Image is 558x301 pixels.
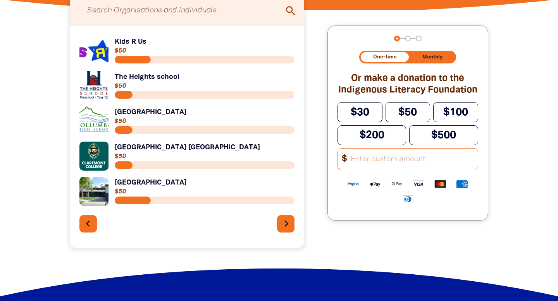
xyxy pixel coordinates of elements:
[277,215,294,233] button: Next page
[386,102,431,122] button: $50
[422,55,443,60] span: Monthly
[416,36,422,41] button: Navigate to step 3 of 3 to enter your payment details
[343,180,364,188] img: Paypal logo
[338,73,478,96] h2: Or make a donation to the Indigenous Literacy Foundation
[398,108,417,117] span: $50
[338,125,406,145] button: $200
[338,152,347,167] span: $
[79,36,294,239] div: Paginated content
[338,173,478,209] div: Available payment methods
[359,51,456,63] div: Donation frequency
[409,125,478,145] button: $500
[410,52,455,62] button: Monthly
[361,52,409,62] button: One-time
[429,180,451,188] img: Mastercard logo
[284,5,297,17] i: search
[405,36,411,41] button: Navigate to step 2 of 3 to enter your details
[431,130,456,140] span: $500
[433,102,478,122] button: $100
[82,217,94,230] i: chevron_left
[408,180,429,188] img: Visa logo
[79,215,97,233] button: Previous page
[280,217,293,230] i: chevron_right
[443,108,468,117] span: $100
[451,180,473,188] img: American Express logo
[386,180,408,188] img: Google Pay logo
[351,108,369,117] span: $30
[373,55,397,60] span: One-time
[394,36,400,41] button: Navigate to step 1 of 3 to enter your donation amount
[346,149,478,170] input: Enter custom amount
[338,102,382,122] button: $30
[364,180,386,188] img: Apple Pay logo
[360,130,384,140] span: $200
